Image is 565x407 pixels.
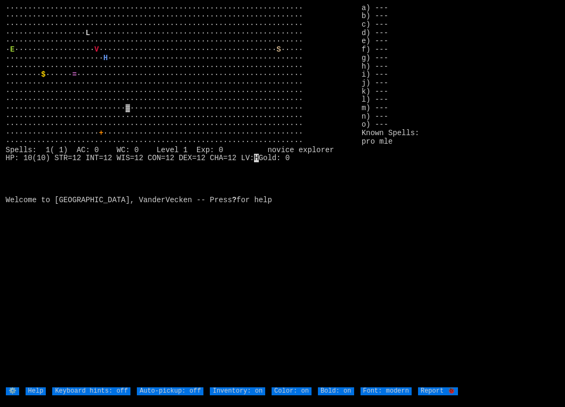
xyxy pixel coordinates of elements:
input: Font: modern [361,387,412,396]
font: = [72,70,77,79]
input: Auto-pickup: off [137,387,203,396]
input: Color: on [272,387,312,396]
font: $ [41,70,45,79]
mark: H [254,154,258,162]
font: H [103,54,108,62]
b: ? [232,196,236,204]
input: Report 🐞 [418,387,458,396]
font: V [94,45,99,54]
font: E [10,45,14,54]
input: Keyboard hints: off [52,387,130,396]
input: Help [26,387,46,396]
stats: a) --- b) --- c) --- d) --- e) --- f) --- g) --- h) --- i) --- j) --- k) --- l) --- m) --- n) ---... [362,4,559,387]
font: S [276,45,281,54]
font: + [99,129,103,137]
larn: ··································································· ·····························... [6,4,362,387]
input: ⚙️ [6,387,19,396]
input: Bold: on [318,387,354,396]
input: Inventory: on [210,387,265,396]
font: L [86,29,90,37]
